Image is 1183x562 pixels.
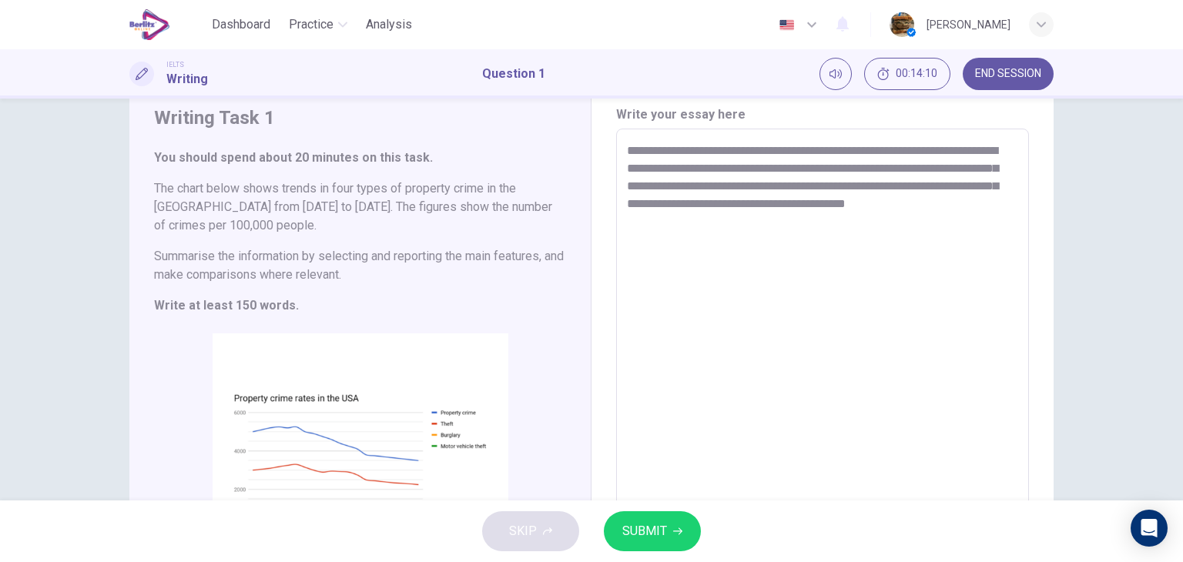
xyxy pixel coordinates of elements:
button: Practice [283,11,354,38]
button: Analysis [360,11,418,38]
h1: Question 1 [482,65,545,83]
button: END SESSION [963,58,1054,90]
img: Profile picture [890,12,914,37]
span: END SESSION [975,68,1041,80]
h4: Writing Task 1 [154,105,566,130]
div: Mute [819,58,852,90]
span: Practice [289,15,333,34]
h6: Write your essay here [616,105,1029,124]
h1: Writing [166,70,208,89]
img: en [777,19,796,31]
a: EduSynch logo [129,9,206,40]
span: Dashboard [212,15,270,34]
h6: Summarise the information by selecting and reporting the main features, and make comparisons wher... [154,247,566,284]
span: IELTS [166,59,184,70]
div: Hide [864,58,950,90]
span: Analysis [366,15,412,34]
button: Dashboard [206,11,276,38]
h6: The chart below shows trends in four types of property crime in the [GEOGRAPHIC_DATA] from [DATE]... [154,179,566,235]
h6: You should spend about 20 minutes on this task. [154,149,566,167]
button: 00:14:10 [864,58,950,90]
div: [PERSON_NAME] [927,15,1010,34]
div: Open Intercom Messenger [1131,510,1168,547]
span: SUBMIT [622,520,667,542]
button: SUBMIT [604,511,701,551]
img: EduSynch logo [129,9,170,40]
span: 00:14:10 [896,68,937,80]
strong: Write at least 150 words. [154,298,299,313]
